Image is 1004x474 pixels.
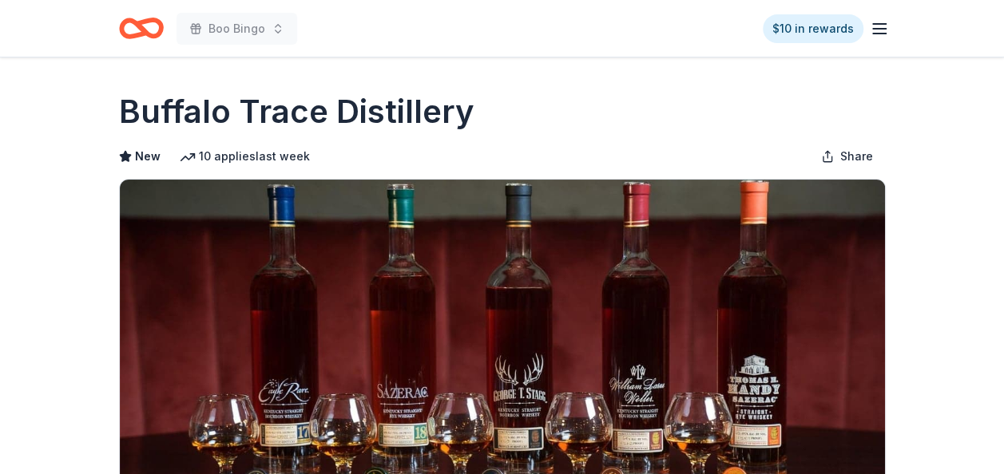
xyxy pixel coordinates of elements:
button: Share [808,140,886,172]
button: Boo Bingo [177,13,297,45]
span: Boo Bingo [208,19,265,38]
h1: Buffalo Trace Distillery [119,89,474,134]
span: Share [840,147,873,166]
span: New [135,147,161,166]
div: 10 applies last week [180,147,310,166]
a: Home [119,10,164,47]
a: $10 in rewards [763,14,863,43]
